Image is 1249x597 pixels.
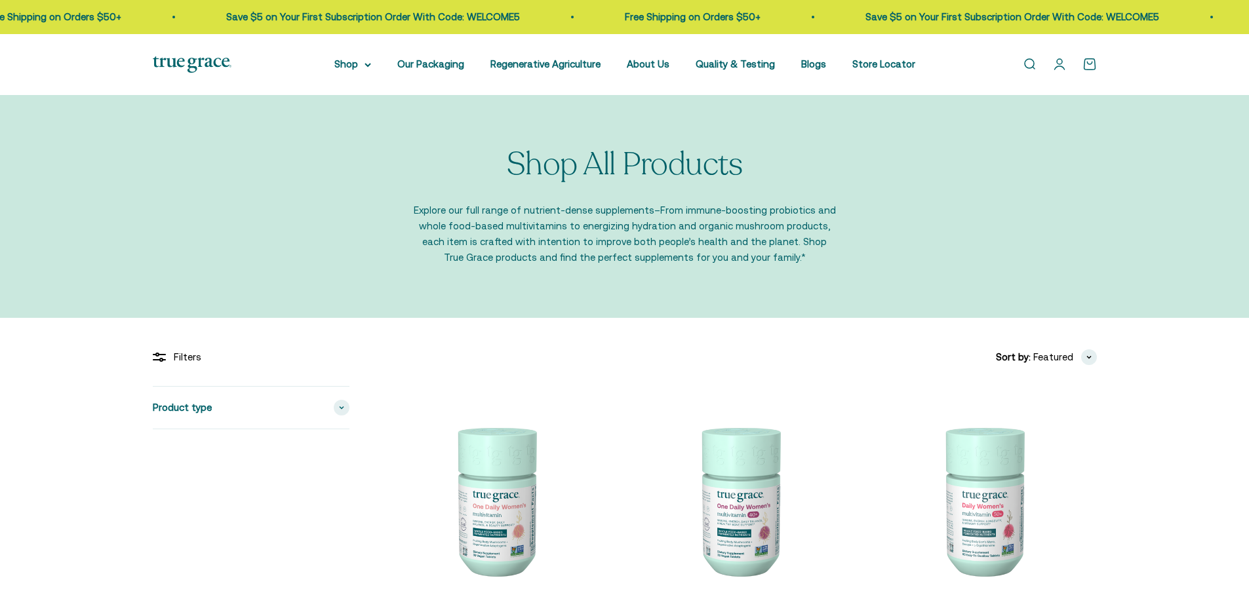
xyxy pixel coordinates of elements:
[801,58,826,69] a: Blogs
[225,9,519,25] p: Save $5 on Your First Subscription Order With Code: WELCOME5
[153,387,349,429] summary: Product type
[852,58,915,69] a: Store Locator
[624,11,759,22] a: Free Shipping on Orders $50+
[1033,349,1097,365] button: Featured
[490,58,601,69] a: Regenerative Agriculture
[153,349,349,365] div: Filters
[1033,349,1073,365] span: Featured
[412,202,838,265] p: Explore our full range of nutrient-dense supplements–From immune-boosting probiotics and whole fo...
[627,58,669,69] a: About Us
[864,9,1158,25] p: Save $5 on Your First Subscription Order With Code: WELCOME5
[334,56,371,72] summary: Shop
[153,400,212,415] span: Product type
[996,349,1031,365] span: Sort by:
[397,58,464,69] a: Our Packaging
[696,58,775,69] a: Quality & Testing
[507,147,743,182] p: Shop All Products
